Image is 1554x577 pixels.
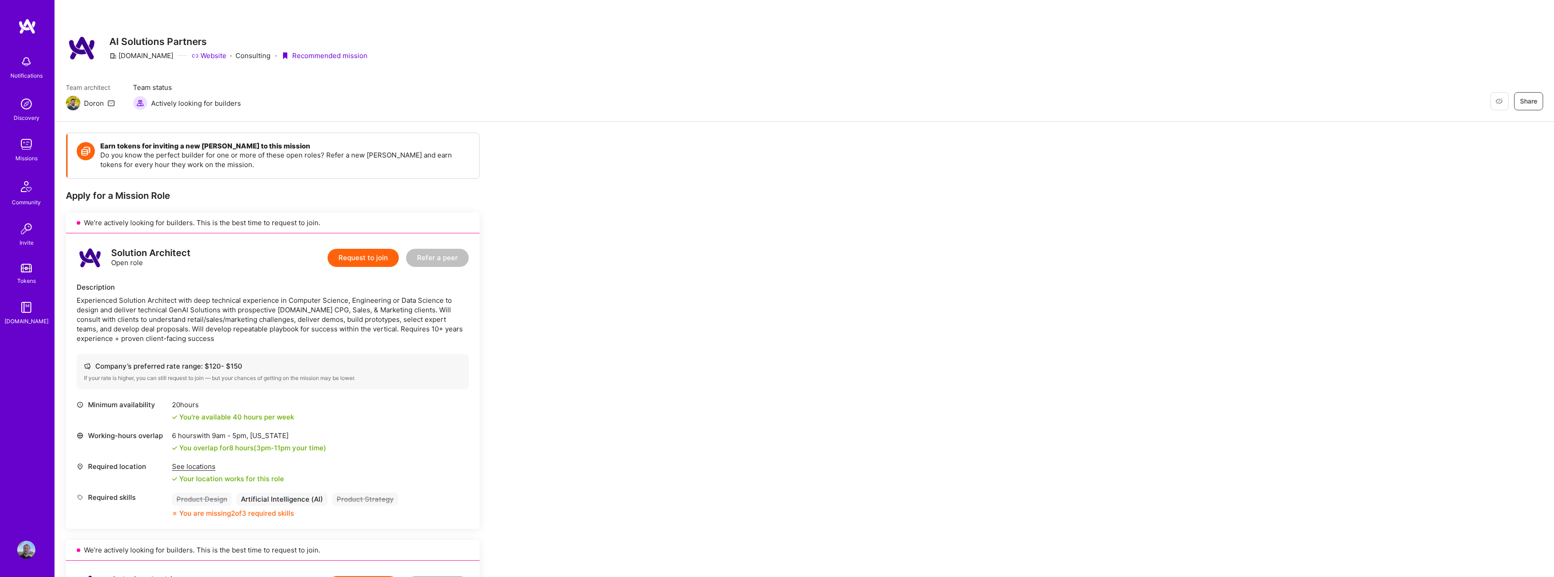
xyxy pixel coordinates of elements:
[17,95,35,113] img: discovery
[66,212,480,233] div: We’re actively looking for builders. This is the best time to request to join.
[17,541,35,559] img: User Avatar
[133,83,241,92] span: Team status
[66,540,480,561] div: We’re actively looking for builders. This is the best time to request to join.
[77,494,83,501] i: icon Tag
[66,32,98,64] img: Company Logo
[20,238,34,247] div: Invite
[230,51,232,60] div: ·
[179,508,294,518] div: You are missing 2 of 3 required skills
[172,493,232,506] div: Product Design
[111,248,191,258] div: Solution Architect
[172,476,177,482] i: icon Check
[210,431,250,440] span: 9am - 5pm ,
[109,52,117,59] i: icon CompanyGray
[151,99,241,108] span: Actively looking for builders
[275,51,277,60] div: ·
[133,96,147,110] img: Actively looking for builders
[109,51,173,60] div: [DOMAIN_NAME]
[66,83,115,92] span: Team architect
[1514,92,1543,110] button: Share
[84,375,461,382] div: If your rate is higher, you can still request to join — but your chances of getting on the missio...
[84,361,461,371] div: Company’s preferred rate range: $ 120 - $ 150
[66,190,480,202] div: Apply for a Mission Role
[17,53,35,71] img: bell
[17,220,35,238] img: Invite
[84,363,91,370] i: icon Cash
[15,541,38,559] a: User Avatar
[236,493,328,506] div: Artificial Intelligence (AI)
[332,493,398,506] div: Product Strategy
[77,282,469,292] div: Description
[17,135,35,153] img: teamwork
[77,462,167,471] div: Required location
[5,316,49,326] div: [DOMAIN_NAME]
[172,445,177,451] i: icon Check
[179,443,326,453] div: You overlap for 8 hours ( your time)
[66,96,80,110] img: Team Architect
[172,511,177,516] i: icon CloseOrange
[100,142,470,150] h4: Earn tokens for inviting a new [PERSON_NAME] to this mission
[18,18,36,35] img: logo
[172,462,284,471] div: See locations
[77,142,95,160] img: Token icon
[109,36,368,47] h3: AI Solutions Partners
[21,264,32,272] img: tokens
[1520,97,1537,106] span: Share
[111,248,191,267] div: Open role
[172,414,177,420] i: icon Check
[77,463,83,470] i: icon Location
[77,401,83,408] i: icon Clock
[172,431,326,440] div: 6 hours with [US_STATE]
[15,176,37,197] img: Community
[1495,98,1503,105] i: icon EyeClosed
[77,296,469,343] div: Experienced Solution Architect with deep technical experience in Computer Science, Engineering or...
[77,493,167,502] div: Required skills
[77,400,167,409] div: Minimum availability
[281,52,289,59] i: icon PurpleRibbon
[15,153,38,163] div: Missions
[172,474,284,483] div: Your location works for this role
[17,276,36,286] div: Tokens
[406,249,469,267] button: Refer a peer
[77,432,83,439] i: icon World
[191,51,226,60] a: Website
[14,113,39,123] div: Discovery
[77,431,167,440] div: Working-hours overlap
[12,197,41,207] div: Community
[84,99,104,108] div: Doron
[191,51,270,60] div: Consulting
[10,71,43,80] div: Notifications
[100,150,470,169] p: Do you know the perfect builder for one or more of these open roles? Refer a new [PERSON_NAME] an...
[172,400,294,409] div: 20 hours
[108,99,115,107] i: icon Mail
[77,244,104,271] img: logo
[328,249,399,267] button: Request to join
[172,412,294,422] div: You're available 40 hours per week
[281,51,368,60] div: Recommended mission
[256,444,290,452] span: 3pm - 11pm
[17,298,35,316] img: guide book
